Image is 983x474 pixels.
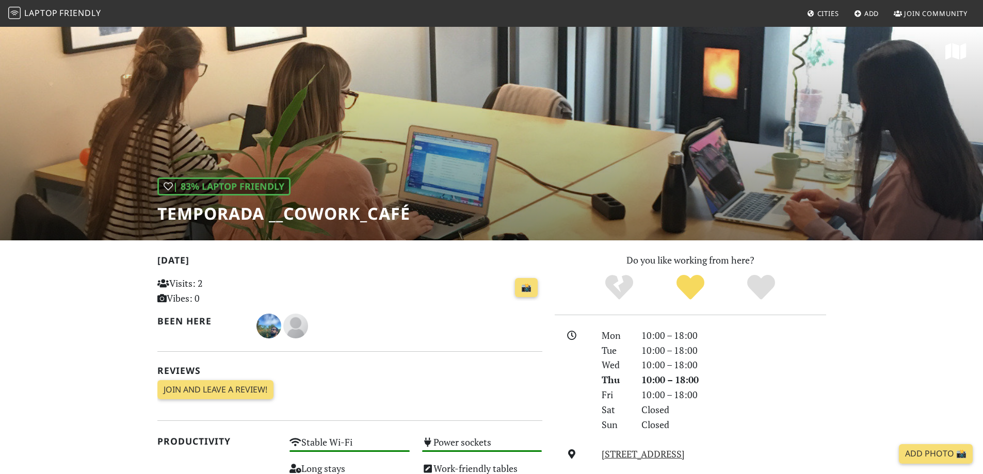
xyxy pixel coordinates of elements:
[635,387,832,402] div: 10:00 – 18:00
[635,402,832,417] div: Closed
[59,7,101,19] span: Friendly
[890,4,972,23] a: Join Community
[803,4,843,23] a: Cities
[595,372,635,387] div: Thu
[635,372,832,387] div: 10:00 – 18:00
[283,314,308,338] img: blank-535327c66bd565773addf3077783bbfce4b00ec00e9fd257753287c682c7fa38.png
[256,319,283,331] span: Diogo Daniel
[157,380,273,400] a: Join and leave a review!
[157,177,291,195] div: | 83% Laptop Friendly
[655,273,726,302] div: Yes
[24,7,58,19] span: Laptop
[602,448,685,460] a: [STREET_ADDRESS]
[283,434,416,460] div: Stable Wi-Fi
[157,316,245,326] h2: Been here
[157,436,278,447] h2: Productivity
[635,328,832,343] div: 10:00 – 18:00
[584,273,655,302] div: No
[899,444,973,464] a: Add Photo 📸
[864,9,879,18] span: Add
[635,343,832,358] div: 10:00 – 18:00
[157,276,278,306] p: Visits: 2 Vibes: 0
[635,357,832,372] div: 10:00 – 18:00
[157,204,410,223] h1: Temporada __Cowork_Café
[8,7,21,19] img: LaptopFriendly
[256,314,281,338] img: 4228-diogo.jpg
[904,9,968,18] span: Join Community
[850,4,883,23] a: Add
[416,434,549,460] div: Power sockets
[726,273,797,302] div: Definitely!
[595,417,635,432] div: Sun
[283,319,308,331] span: Diogo M
[157,365,542,376] h2: Reviews
[817,9,839,18] span: Cities
[595,402,635,417] div: Sat
[595,387,635,402] div: Fri
[595,328,635,343] div: Mon
[595,357,635,372] div: Wed
[515,278,538,298] a: 📸
[157,255,542,270] h2: [DATE]
[635,417,832,432] div: Closed
[555,253,826,268] p: Do you like working from here?
[595,343,635,358] div: Tue
[8,5,101,23] a: LaptopFriendly LaptopFriendly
